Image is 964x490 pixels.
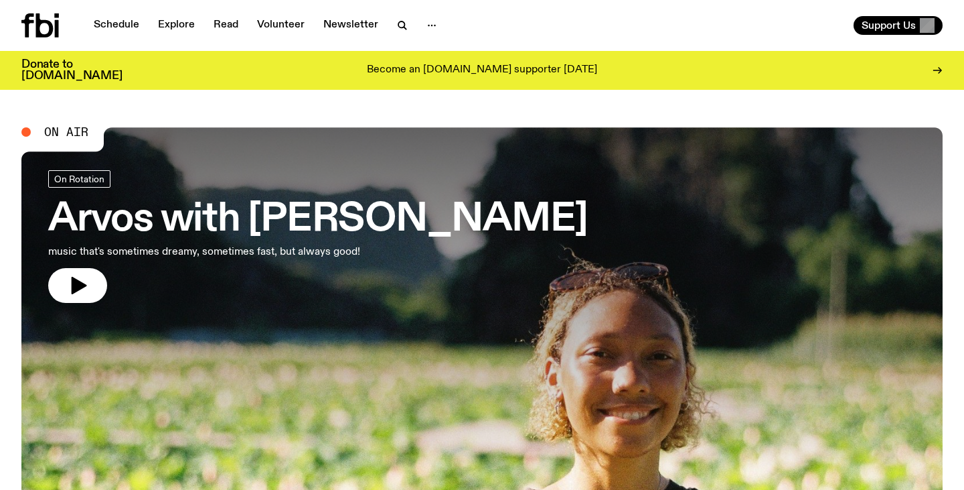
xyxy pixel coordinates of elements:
span: On Rotation [54,174,104,184]
p: Become an [DOMAIN_NAME] supporter [DATE] [367,64,597,76]
a: Newsletter [315,16,386,35]
a: Explore [150,16,203,35]
span: On Air [44,126,88,138]
h3: Donate to [DOMAIN_NAME] [21,59,123,82]
a: Volunteer [249,16,313,35]
a: Read [206,16,246,35]
button: Support Us [854,16,943,35]
span: Support Us [862,19,916,32]
a: On Rotation [48,170,110,188]
a: Schedule [86,16,147,35]
h3: Arvos with [PERSON_NAME] [48,201,588,239]
a: Arvos with [PERSON_NAME]music that's sometimes dreamy, sometimes fast, but always good! [48,170,588,303]
p: music that's sometimes dreamy, sometimes fast, but always good! [48,244,391,260]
